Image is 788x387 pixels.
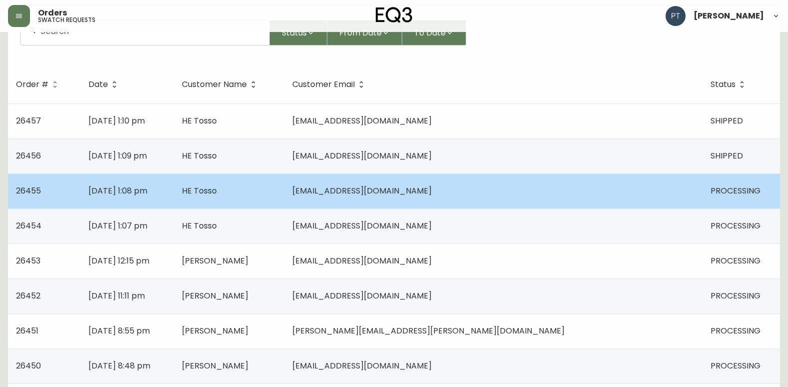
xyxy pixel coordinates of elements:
span: [DATE] 1:09 pm [88,150,147,161]
span: [DATE] 1:10 pm [88,115,145,126]
button: From Date [327,20,402,45]
span: Orders [38,9,67,17]
img: logo [376,7,413,23]
span: 26450 [16,360,41,371]
span: [PERSON_NAME][EMAIL_ADDRESS][PERSON_NAME][DOMAIN_NAME] [292,325,565,336]
span: Status [711,80,749,89]
span: [EMAIL_ADDRESS][DOMAIN_NAME] [292,185,432,196]
span: [PERSON_NAME] [182,255,248,266]
span: 26454 [16,220,41,231]
span: [DATE] 8:48 pm [88,360,150,371]
span: 26451 [16,325,38,336]
span: Customer Name [182,81,247,87]
span: Status [282,26,307,39]
span: [PERSON_NAME] [694,12,764,20]
span: PROCESSING [711,360,761,371]
span: PROCESSING [711,290,761,301]
span: 26455 [16,185,41,196]
span: PROCESSING [711,220,761,231]
span: 26452 [16,290,40,301]
span: [EMAIL_ADDRESS][DOMAIN_NAME] [292,115,432,126]
img: 986dcd8e1aab7847125929f325458823 [666,6,686,26]
span: 26457 [16,115,41,126]
span: HE Tosso [182,220,217,231]
span: PROCESSING [711,185,761,196]
span: [PERSON_NAME] [182,325,248,336]
span: [DATE] 12:15 pm [88,255,149,266]
span: [EMAIL_ADDRESS][DOMAIN_NAME] [292,150,432,161]
button: To Date [402,20,466,45]
span: [EMAIL_ADDRESS][DOMAIN_NAME] [292,220,432,231]
span: Date [88,81,108,87]
span: SHIPPED [711,150,743,161]
span: Date [88,80,121,89]
span: [DATE] 1:08 pm [88,185,147,196]
span: From Date [339,26,382,39]
span: [EMAIL_ADDRESS][DOMAIN_NAME] [292,360,432,371]
span: [PERSON_NAME] [182,290,248,301]
button: Status [270,20,327,45]
span: [DATE] 11:11 pm [88,290,145,301]
span: [PERSON_NAME] [182,360,248,371]
span: HE Tosso [182,185,217,196]
span: [EMAIL_ADDRESS][DOMAIN_NAME] [292,255,432,266]
span: SHIPPED [711,115,743,126]
span: To Date [414,26,446,39]
span: PROCESSING [711,255,761,266]
span: Order # [16,81,48,87]
span: [DATE] 8:55 pm [88,325,150,336]
span: [DATE] 1:07 pm [88,220,147,231]
span: Status [711,81,736,87]
span: [EMAIL_ADDRESS][DOMAIN_NAME] [292,290,432,301]
span: PROCESSING [711,325,761,336]
h5: swatch requests [38,17,95,23]
span: HE Tosso [182,150,217,161]
span: Customer Name [182,80,260,89]
span: Customer Email [292,80,368,89]
span: 26453 [16,255,40,266]
span: Customer Email [292,81,355,87]
span: 26456 [16,150,41,161]
span: HE Tosso [182,115,217,126]
span: Order # [16,80,61,89]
